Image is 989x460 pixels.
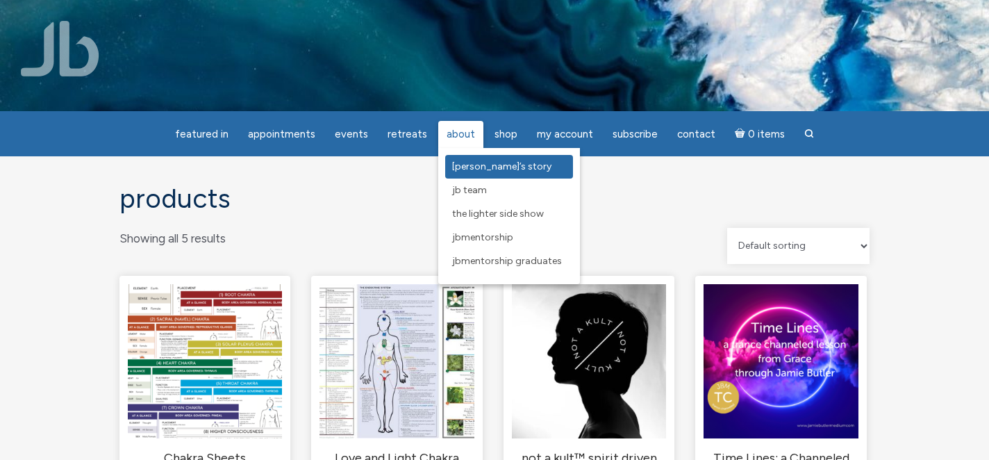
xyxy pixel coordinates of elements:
a: JBMentorship Graduates [445,249,573,273]
a: Shop [486,121,526,148]
a: Retreats [379,121,435,148]
a: Events [326,121,376,148]
a: Cart0 items [726,120,793,148]
span: [PERSON_NAME]’s Story [452,161,551,172]
p: Showing all 5 results [119,228,226,249]
a: JBMentorship [445,226,573,249]
span: The Lighter Side Show [452,208,544,220]
span: 0 items [748,129,785,140]
span: Shop [495,128,517,140]
span: Contact [677,128,715,140]
span: Subscribe [613,128,658,140]
a: Contact [669,121,724,148]
span: featured in [175,128,228,140]
h1: Products [119,184,870,214]
a: The Lighter Side Show [445,202,573,226]
a: About [438,121,483,148]
img: not a kult™ spirit driven essential oil products [512,284,666,438]
span: My Account [537,128,593,140]
i: Cart [735,128,748,140]
img: Love and Light Chakra Reference Chart [319,284,474,438]
span: JBMentorship Graduates [452,255,562,267]
span: Events [335,128,368,140]
img: Time Lines: a Channeled Lesson from Grace [704,284,858,438]
span: JBMentorship [452,231,513,243]
span: Retreats [388,128,427,140]
span: Appointments [248,128,315,140]
a: Subscribe [604,121,666,148]
select: Shop order [727,228,870,264]
img: Jamie Butler. The Everyday Medium [21,21,99,76]
img: Chakra Sheets [128,284,282,438]
a: [PERSON_NAME]’s Story [445,155,573,179]
span: About [447,128,475,140]
a: Appointments [240,121,324,148]
span: JB Team [452,184,487,196]
a: featured in [167,121,237,148]
a: JB Team [445,179,573,202]
a: My Account [529,121,601,148]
